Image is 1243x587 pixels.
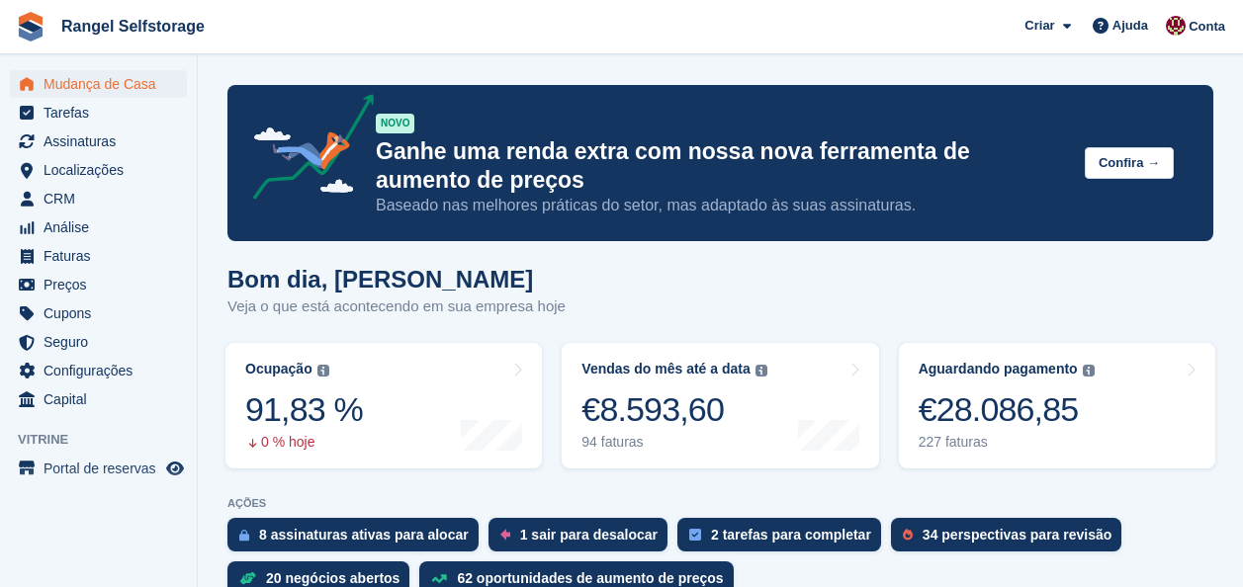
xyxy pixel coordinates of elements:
[44,328,162,356] span: Seguro
[1166,16,1186,36] img: Diana Moreira
[227,295,566,318] p: Veja o que está acontecendo em sua empresa hoje
[245,361,312,377] div: Ocupação
[1112,16,1148,36] span: Ajuda
[10,99,187,126] a: menu
[163,457,187,480] a: Loja de pré-visualização
[53,10,213,42] a: Rangel Selfstorage
[711,527,871,543] div: 2 tarefas para completar
[10,385,187,413] a: menu
[44,455,162,482] span: Portal de reservas
[923,527,1111,543] div: 34 perspectivas para revisão
[10,213,187,241] a: menu
[376,137,1069,195] p: Ganhe uma renda extra com nossa nova ferramenta de aumento de preços
[44,185,162,212] span: CRM
[245,389,363,430] div: 91,83 %
[677,518,891,561] a: 2 tarefas para completar
[44,99,162,126] span: Tarefas
[16,12,45,42] img: stora-icon-8386f47178a22dfd0bd8f6a31ec36ba5ce8667c1dd55bd0f319d3a0aa187defe.svg
[376,195,1069,216] p: Baseado nas melhores práticas do setor, mas adaptado às suas assinaturas.
[376,114,414,133] div: NOVO
[44,127,162,155] span: Assinaturas
[919,434,1095,451] div: 227 faturas
[227,266,566,293] h1: Bom dia, [PERSON_NAME]
[225,343,542,468] a: Ocupação 91,83 % 0 % hoje
[10,156,187,184] a: menu
[581,389,766,430] div: €8.593,60
[10,357,187,384] a: menu
[18,430,197,450] span: Vitrine
[891,518,1131,561] a: 34 perspectivas para revisão
[755,365,767,377] img: icon-info-grey-7440780725fd019a000dd9b08b2336e03edf1995a4989e88bcd33f0948082b44.svg
[44,70,162,98] span: Mudança de Casa
[44,385,162,413] span: Capital
[10,328,187,356] a: menu
[10,185,187,212] a: menu
[10,70,187,98] a: menu
[44,213,162,241] span: Análise
[239,571,256,585] img: deal-1b604bf984904fb50ccaf53a9ad4b4a5d6e5aea283cecdc64d6e3604feb123c2.svg
[903,529,913,541] img: prospect-51fa495bee0391a8d652442698ab0144808aea92771e9ea1ae160a38d050c398.svg
[899,343,1215,468] a: Aguardando pagamento €28.086,85 227 faturas
[10,242,187,270] a: menu
[581,361,750,377] div: Vendas do mês até a data
[44,357,162,384] span: Configurações
[919,361,1078,377] div: Aguardando pagamento
[44,242,162,270] span: Faturas
[10,455,187,482] a: menu
[10,271,187,298] a: menu
[44,271,162,298] span: Preços
[236,94,375,207] img: price-adjustments-announcement-icon-8257ccfd72463d97f412b2fc003d46551f7dbcb40ab6d574587a9cd5c0d94...
[1083,365,1095,377] img: icon-info-grey-7440780725fd019a000dd9b08b2336e03edf1995a4989e88bcd33f0948082b44.svg
[562,343,878,468] a: Vendas do mês até a data €8.593,60 94 faturas
[239,529,249,542] img: active_subscription_to_allocate_icon-d502201f5373d7db506a760aba3b589e785aa758c864c3986d89f69b8ff3...
[919,389,1095,430] div: €28.086,85
[581,434,766,451] div: 94 faturas
[488,518,677,561] a: 1 sair para desalocar
[431,574,447,583] img: price_increase_opportunities-93ffe204e8149a01c8c9dc8f82e8f89637d9d84a8eef4429ea346261dce0b2c0.svg
[10,127,187,155] a: menu
[259,527,469,543] div: 8 assinaturas ativas para alocar
[689,529,701,541] img: task-75834270c22a3079a89374b754ae025e5fb1db73e45f91037f5363f120a921f8.svg
[1024,16,1054,36] span: Criar
[266,570,400,586] div: 20 negócios abertos
[10,299,187,327] a: menu
[317,365,329,377] img: icon-info-grey-7440780725fd019a000dd9b08b2336e03edf1995a4989e88bcd33f0948082b44.svg
[245,434,363,451] div: 0 % hoje
[227,497,1213,510] p: AÇÕES
[227,518,488,561] a: 8 assinaturas ativas para alocar
[457,570,723,586] div: 62 oportunidades de aumento de preços
[520,527,658,543] div: 1 sair para desalocar
[1189,17,1225,37] span: Conta
[1085,147,1174,180] button: Confira →
[44,299,162,327] span: Cupons
[44,156,162,184] span: Localizações
[500,529,510,541] img: move_outs_to_deallocate_icon-f764333ba52eb49d3ac5e1228854f67142a1ed5810a6f6cc68b1a99e826820c5.svg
